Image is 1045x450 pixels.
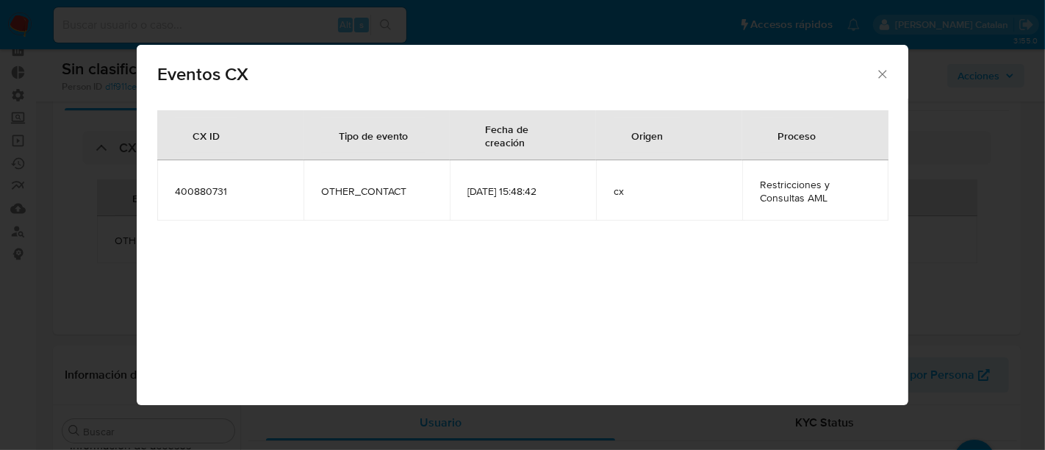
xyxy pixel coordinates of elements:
[175,118,237,153] div: CX ID
[875,67,888,80] button: Cerrar
[321,118,425,153] div: Tipo de evento
[614,118,680,153] div: Origen
[175,185,286,198] span: 400880731
[614,185,725,198] span: cx
[467,185,578,198] span: [DATE] 15:48:42
[760,118,833,153] div: Proceso
[467,111,578,160] div: Fecha de creación
[321,185,432,198] span: OTHER_CONTACT
[760,178,871,204] span: Restricciones y Consultas AML
[157,65,875,83] span: Eventos CX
